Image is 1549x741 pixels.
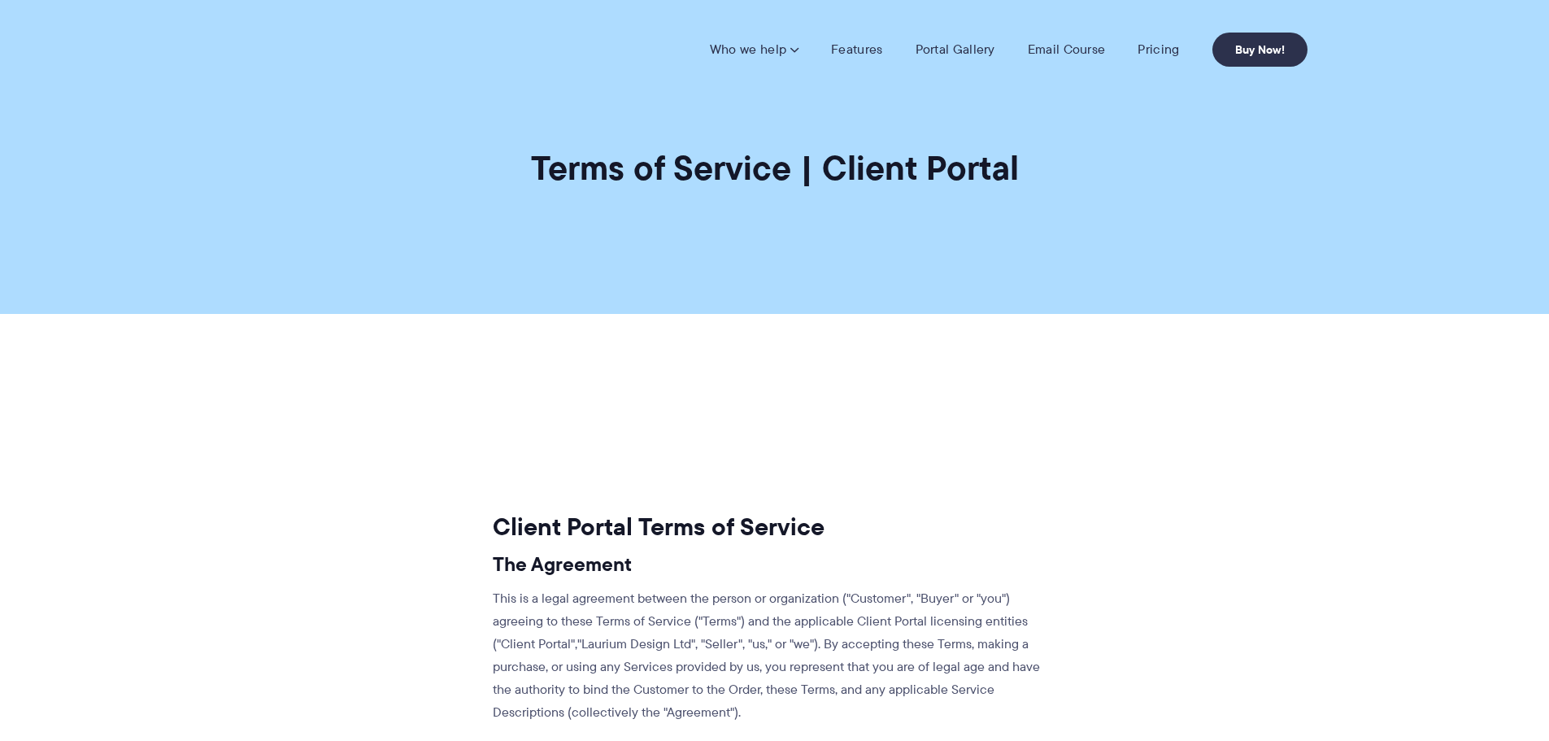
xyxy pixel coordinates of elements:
[493,512,1046,543] h2: Client Portal Terms of Service
[1138,41,1179,58] a: Pricing
[531,146,1019,190] h1: Terms of Service | Client Portal
[831,41,882,58] a: Features
[493,552,1046,577] h3: The Agreement
[916,41,995,58] a: Portal Gallery
[1028,41,1106,58] a: Email Course
[710,41,798,58] a: Who we help
[493,587,1046,724] p: This is a legal agreement between the person or organization ("Customer", "Buyer" or "you") agree...
[1212,33,1308,67] a: Buy Now!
